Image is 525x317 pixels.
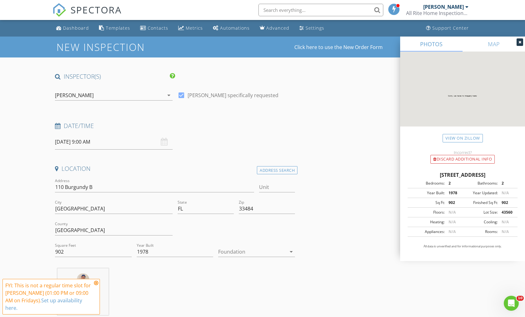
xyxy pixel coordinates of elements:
[186,25,203,31] div: Metrics
[56,42,195,52] h1: New Inspection
[463,181,498,186] div: Bathrooms:
[445,181,463,186] div: 2
[498,200,516,206] div: 902
[498,210,516,215] div: 43560
[106,25,130,31] div: Templates
[165,92,173,99] i: arrow_drop_down
[445,190,463,196] div: 1978
[257,22,292,34] a: Advanced
[449,210,456,215] span: N/A
[517,296,524,301] span: 10
[406,10,469,16] div: All Rite Home Inspections, Inc
[430,155,495,164] div: Discard Additional info
[5,282,92,312] div: FYI: This is not a regular time slot for [PERSON_NAME] (01:00 PM or 09:00 AM on Fridays).
[188,92,278,98] label: [PERSON_NAME] specifically requested
[55,134,172,150] input: Select date
[287,248,295,255] i: arrow_drop_down
[400,52,525,141] img: streetview
[400,37,463,52] a: PHOTOS
[410,190,445,196] div: Year Built:
[176,22,205,34] a: Metrics
[266,25,289,31] div: Advanced
[408,171,518,179] div: [STREET_ADDRESS]
[52,8,122,22] a: SPECTORA
[408,244,518,249] p: All data is unverified and for informational purposes only.
[54,22,91,34] a: Dashboard
[498,181,516,186] div: 2
[210,22,252,34] a: Automations (Basic)
[220,25,250,31] div: Automations
[463,210,498,215] div: Lot Size:
[445,200,463,206] div: 902
[502,229,509,234] span: N/A
[463,190,498,196] div: Year Updated:
[258,4,383,16] input: Search everything...
[294,45,383,50] a: Click here to use the New Order Form
[463,200,498,206] div: Finished Sq Ft:
[63,25,89,31] div: Dashboard
[52,3,66,17] img: The Best Home Inspection Software - Spectora
[71,3,122,16] span: SPECTORA
[410,210,445,215] div: Floors:
[55,92,94,98] div: [PERSON_NAME]
[432,25,469,31] div: Support Center
[96,22,133,34] a: Templates
[257,166,297,175] div: Address Search
[449,229,456,234] span: N/A
[443,134,483,142] a: View on Zillow
[410,219,445,225] div: Heating:
[138,22,171,34] a: Contacts
[449,219,456,225] span: N/A
[306,25,324,31] div: Settings
[502,219,509,225] span: N/A
[297,22,327,34] a: Settings
[55,72,175,81] h4: INSPECTOR(S)
[463,37,525,52] a: MAP
[400,150,525,155] div: Incorrect?
[504,296,519,311] iframe: Intercom live chat
[410,200,445,206] div: Sq Ft:
[5,297,82,311] a: Set up availability here.
[502,190,509,196] span: N/A
[410,229,445,235] div: Appliances:
[410,181,445,186] div: Bedrooms:
[424,22,471,34] a: Support Center
[55,122,295,130] h4: Date/Time
[423,4,464,10] div: [PERSON_NAME]
[55,165,295,173] h4: Location
[148,25,168,31] div: Contacts
[463,229,498,235] div: Rooms:
[463,219,498,225] div: Cooling:
[77,273,89,286] img: 01.jpg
